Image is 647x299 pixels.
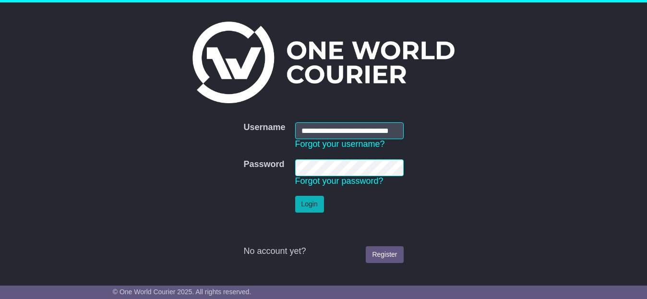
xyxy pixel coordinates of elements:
[192,22,455,103] img: One World
[366,246,403,263] a: Register
[243,159,284,170] label: Password
[243,246,403,257] div: No account yet?
[243,122,285,133] label: Username
[295,139,385,149] a: Forgot your username?
[295,176,383,186] a: Forgot your password?
[113,288,252,296] span: © One World Courier 2025. All rights reserved.
[295,196,324,213] button: Login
